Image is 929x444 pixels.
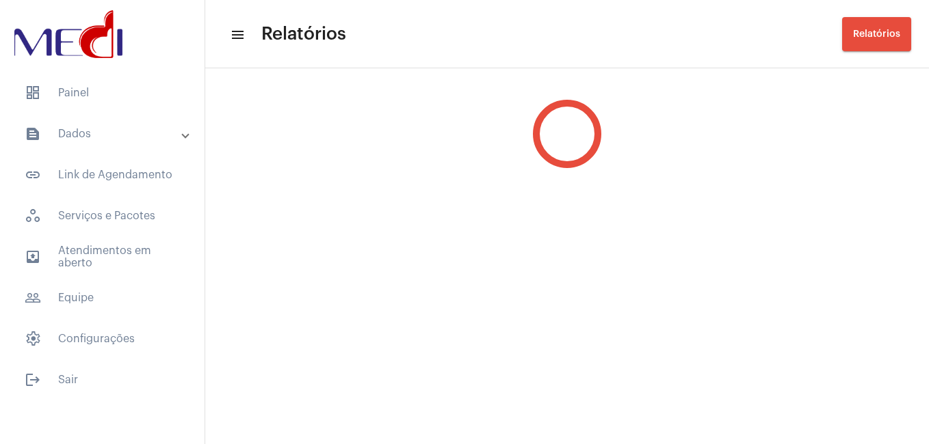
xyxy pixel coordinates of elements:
[14,240,191,273] span: Atendimentos em aberto
[25,372,41,388] mat-icon: sidenav icon
[25,85,41,101] span: sidenav icon
[25,126,41,142] mat-icon: sidenav icon
[25,126,183,142] mat-panel-title: Dados
[25,331,41,347] span: sidenav icon
[842,17,911,51] button: Relatórios
[25,290,41,306] mat-icon: sidenav icon
[14,281,191,314] span: Equipe
[8,117,205,150] mat-expansion-panel-header: sidenav iconDados
[14,77,191,109] span: Painel
[261,23,346,45] span: Relatórios
[11,7,126,61] img: d3a1b5fa-500b-b90f-5a1c-719c20e9830b.png
[853,29,900,39] span: Relatórios
[230,27,244,43] mat-icon: sidenav icon
[14,158,191,191] span: Link de Agendamento
[14,199,191,232] span: Serviços e Pacotes
[25,208,41,224] span: sidenav icon
[14,363,191,396] span: Sair
[14,322,191,355] span: Configurações
[25,249,41,265] mat-icon: sidenav icon
[25,167,41,183] mat-icon: sidenav icon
